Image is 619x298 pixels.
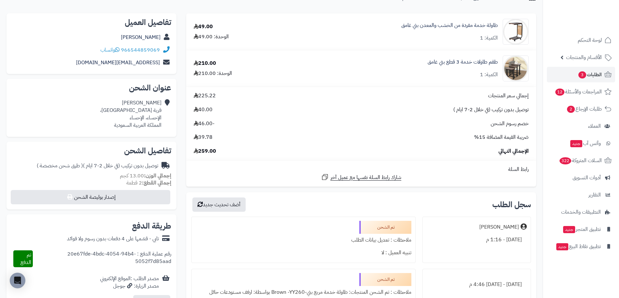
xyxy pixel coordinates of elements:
a: [PERSON_NAME] [121,33,161,41]
span: تم الدفع [20,251,31,266]
div: ملاحظات : تعديل بيانات الطلب [196,234,411,246]
span: طلبات الإرجاع [566,104,602,113]
span: 322 [560,157,571,164]
a: وآتس آبجديد [547,136,615,151]
div: [PERSON_NAME] قرية [GEOGRAPHIC_DATA]، الإحساء، الإحساء المملكة العربية السعودية [100,99,161,129]
h2: طريقة الدفع [132,222,171,230]
span: إجمالي سعر المنتجات [488,92,529,100]
span: 225.22 [194,92,216,100]
span: جديد [570,140,582,147]
div: تنبيه العميل : لا [196,246,411,259]
h3: سجل الطلب [492,201,531,209]
a: طاولة خدمة مفردة من الخشب والمعدن بني غامق [401,22,498,29]
button: أضف تحديث جديد [192,197,246,212]
span: التطبيقات والخدمات [561,208,601,217]
a: العملاء [547,118,615,134]
span: 40.00 [194,106,213,113]
a: السلات المتروكة322 [547,153,615,168]
button: إصدار بوليصة الشحن [11,190,170,204]
div: الوحدة: 49.00 [194,33,229,41]
a: المراجعات والأسئلة12 [547,84,615,100]
span: الطلبات [578,70,602,79]
span: لوحة التحكم [578,36,602,45]
div: الوحدة: 210.00 [194,70,232,77]
div: [PERSON_NAME] [479,223,519,231]
span: جديد [556,243,568,250]
div: 49.00 [194,23,213,30]
a: التطبيقات والخدمات [547,204,615,220]
span: -46.00 [194,120,214,127]
img: logo-2.png [575,18,613,31]
a: أدوات التسويق [547,170,615,185]
a: طلبات الإرجاع2 [547,101,615,117]
div: الكمية: 1 [480,34,498,42]
strong: إجمالي القطع: [142,179,171,187]
h2: تفاصيل الشحن [12,147,171,155]
a: التقارير [547,187,615,203]
div: 210.00 [194,60,216,67]
span: شارك رابط السلة نفسها مع عميل آخر [330,174,401,181]
img: 1750160060-1-90x90.jpg [503,55,528,81]
a: تطبيق المتجرجديد [547,221,615,237]
a: شارك رابط السلة نفسها مع عميل آخر [321,173,401,181]
a: لوحة التحكم [547,32,615,48]
a: الطلبات3 [547,67,615,82]
span: توصيل بدون تركيب (في خلال 2-7 ايام ) [453,106,529,113]
div: تم الشحن [359,273,411,286]
div: [DATE] - 1:16 م [427,233,527,246]
span: أدوات التسويق [573,173,601,182]
small: 2 قطعة [126,179,171,187]
span: تطبيق نقاط البيع [556,242,601,251]
h2: عنوان الشحن [12,84,171,92]
span: 2 [567,106,575,113]
div: مصدر الزيارة: جوجل [100,282,159,290]
span: الأقسام والمنتجات [566,53,602,62]
h2: تفاصيل العميل [12,18,171,26]
a: [EMAIL_ADDRESS][DOMAIN_NAME] [76,59,160,66]
a: طقم طاولات خدمة 3 قطع بني غامق [428,58,498,66]
div: رقم عملية الدفع : 20e67fde-4bdc-4054-94b4-5052f7d85aad [33,250,171,267]
span: تطبيق المتجر [562,225,601,234]
span: العملاء [588,122,601,131]
span: ( طرق شحن مخصصة ) [37,162,83,170]
span: التقارير [588,190,601,199]
div: توصيل بدون تركيب (في خلال 2-7 ايام ) [37,162,158,170]
span: وآتس آب [570,139,601,148]
span: الإجمالي النهائي [498,148,529,155]
span: 3 [578,71,586,78]
a: 966544859069 [121,46,160,54]
span: 12 [555,89,564,96]
strong: إجمالي الوزن: [144,172,171,180]
div: الكمية: 1 [480,71,498,78]
span: المراجعات والأسئلة [555,87,602,96]
a: واتساب [100,46,120,54]
div: رابط السلة [189,166,534,173]
div: [DATE] - [DATE] 4:46 م [427,278,527,291]
span: ضريبة القيمة المضافة 15% [474,134,529,141]
span: السلات المتروكة [559,156,602,165]
span: خصم رسوم الشحن [491,120,529,127]
small: 13.00 كجم [120,172,171,180]
a: تطبيق نقاط البيعجديد [547,239,615,254]
div: تم الشحن [359,221,411,234]
span: 259.00 [194,148,216,155]
div: تابي - قسّمها على 4 دفعات بدون رسوم ولا فوائد [67,235,159,243]
img: 1716217485-110108010158-90x90.jpg [503,19,528,45]
div: Open Intercom Messenger [10,273,25,288]
span: 39.78 [194,134,213,141]
span: جديد [563,226,575,233]
div: مصدر الطلب :الموقع الإلكتروني [100,275,159,290]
